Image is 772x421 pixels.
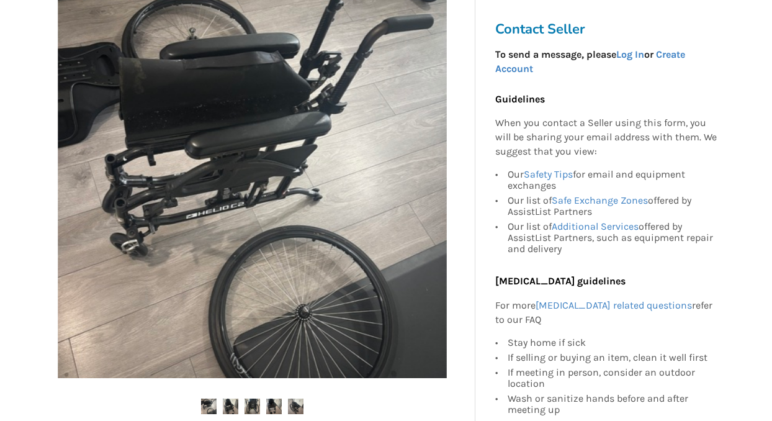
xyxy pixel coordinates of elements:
[245,399,260,414] img: helio c2 manual chair very very light weight -wheelchair-mobility-maple ridge-assistlist-listing
[616,48,644,60] a: Log In
[495,93,545,105] b: Guidelines
[552,194,648,206] a: Safe Exchange Zones
[495,299,717,327] p: For more refer to our FAQ
[524,168,573,180] a: Safety Tips
[508,365,717,391] div: If meeting in person, consider an outdoor location
[495,48,685,75] strong: To send a message, please or
[508,350,717,365] div: If selling or buying an item, clean it well first
[508,391,717,417] div: Wash or sanitize hands before and after meeting up
[508,219,717,255] div: Our list of offered by AssistList Partners, such as equipment repair and delivery
[495,117,717,160] p: When you contact a Seller using this form, you will be sharing your email address with them. We s...
[288,399,303,414] img: helio c2 manual chair very very light weight -wheelchair-mobility-maple ridge-assistlist-listing
[536,299,692,311] a: [MEDICAL_DATA] related questions
[495,20,724,38] h3: Contact Seller
[495,275,626,287] b: [MEDICAL_DATA] guidelines
[201,399,217,414] img: helio c2 manual chair very very light weight -wheelchair-mobility-maple ridge-assistlist-listing
[508,193,717,219] div: Our list of offered by AssistList Partners
[508,169,717,193] div: Our for email and equipment exchanges
[508,337,717,350] div: Stay home if sick
[552,220,639,232] a: Additional Services
[223,399,238,414] img: helio c2 manual chair very very light weight -wheelchair-mobility-maple ridge-assistlist-listing
[266,399,282,414] img: helio c2 manual chair very very light weight -wheelchair-mobility-maple ridge-assistlist-listing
